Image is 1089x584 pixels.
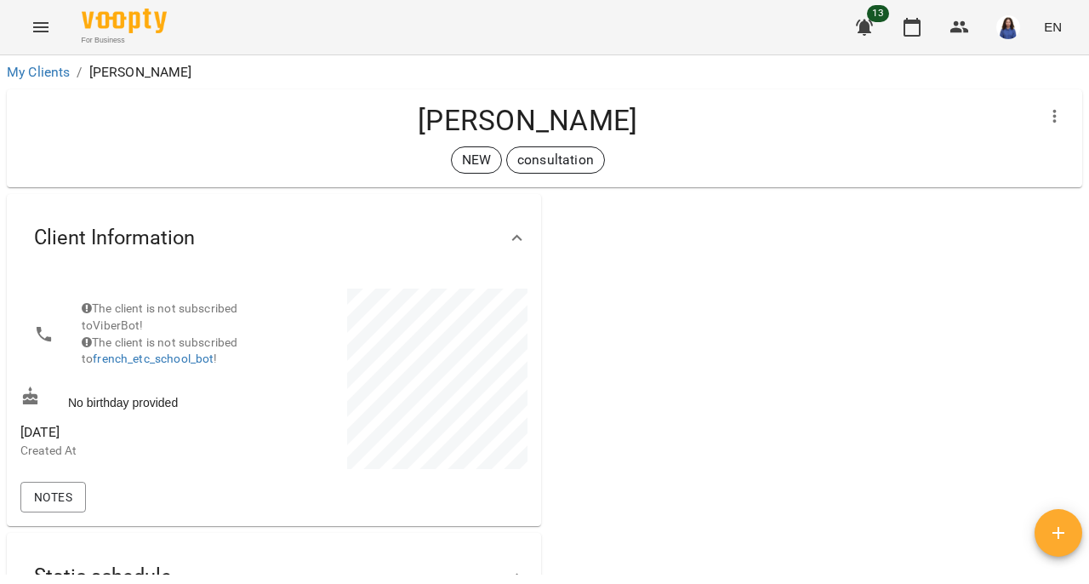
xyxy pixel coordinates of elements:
button: Notes [20,482,86,512]
div: Client Information [7,194,541,282]
button: EN [1037,11,1069,43]
p: [PERSON_NAME] [89,62,192,83]
nav: breadcrumb [7,62,1082,83]
p: consultation [517,150,594,170]
span: The client is not subscribed to ! [82,335,237,366]
img: Voopty Logo [82,9,167,33]
button: Menu [20,7,61,48]
span: [DATE] [20,422,271,443]
span: Client Information [34,225,195,251]
span: 13 [867,5,889,22]
a: My Clients [7,64,70,80]
span: Notes [34,487,72,507]
span: The client is not subscribed to ViberBot! [82,301,237,332]
div: NEW [451,146,502,174]
li: / [77,62,82,83]
p: Created At [20,443,271,460]
div: No birthday provided [17,383,274,415]
img: 896d7bd98bada4a398fcb6f6c121a1d1.png [996,15,1020,39]
p: NEW [462,150,491,170]
span: EN [1044,18,1062,36]
a: french_etc_school_bot [93,352,214,365]
span: For Business [82,35,167,46]
div: consultation [506,146,605,174]
h4: [PERSON_NAME] [20,103,1035,138]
